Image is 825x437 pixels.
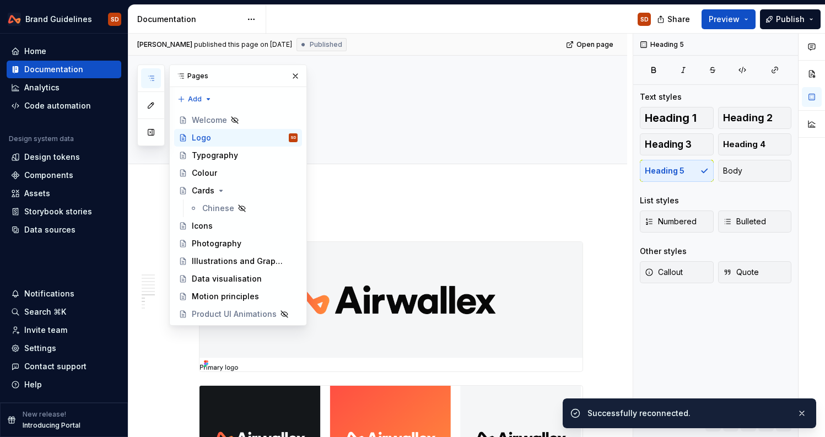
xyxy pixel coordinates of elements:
button: Quote [718,261,792,283]
div: Pages [170,65,306,87]
div: SD [111,15,119,24]
button: Help [7,376,121,393]
div: Documentation [137,14,241,25]
span: Publish [776,14,805,25]
button: Notifications [7,285,121,303]
span: Preview [709,14,740,25]
span: Heading 2 [723,112,773,123]
a: Components [7,166,121,184]
span: [PERSON_NAME] [137,40,192,49]
span: Heading 4 [723,139,765,150]
span: Heading 1 [645,112,697,123]
span: Heading 3 [645,139,692,150]
a: Icons [174,217,302,235]
button: Add [174,91,215,107]
div: Storybook stories [24,206,92,217]
div: Logo [192,132,211,143]
div: Data visualisation [192,273,262,284]
a: Welcome [174,111,302,129]
button: Preview [702,9,756,29]
div: Chinese [202,203,234,214]
a: Chinese [185,199,302,217]
a: Data visualisation [174,270,302,288]
button: Heading 3 [640,133,714,155]
div: Icons [192,220,213,231]
a: Invite team [7,321,121,339]
div: Home [24,46,46,57]
div: published this page on [DATE] [194,40,292,49]
div: SD [640,15,649,24]
div: Code automation [24,100,91,111]
a: Documentation [7,61,121,78]
p: New release! [23,410,66,419]
a: Photography [174,235,302,252]
div: Typography [192,150,238,161]
div: Welcome [192,115,227,126]
div: Assets [24,188,50,199]
span: Published [310,40,342,49]
span: Body [723,165,742,176]
span: Callout [645,267,683,278]
div: Brand Guidelines [25,14,92,25]
div: Design tokens [24,152,80,163]
a: Data sources [7,221,121,239]
div: Components [24,170,73,181]
button: Contact support [7,358,121,375]
div: Illustrations and Graphics [192,256,283,267]
div: Product UI Animations [192,309,277,320]
button: Heading 2 [718,107,792,129]
div: Photography [192,238,241,249]
div: Data sources [24,224,76,235]
span: Add [188,95,202,104]
div: Successfully reconnected. [587,408,788,419]
div: Help [24,379,42,390]
a: Colour [174,164,302,182]
span: Quote [723,267,759,278]
div: Colour [192,168,217,179]
div: Invite team [24,325,67,336]
a: Code automation [7,97,121,115]
span: Share [667,14,690,25]
img: fd79db6a-01d8-46e8-96c1-c585bb4dfee1.png [199,242,583,371]
a: Design tokens [7,148,121,166]
div: Other styles [640,246,687,257]
div: SD [290,132,296,143]
div: Settings [24,343,56,354]
p: Introducing Portal [23,421,80,430]
div: Notifications [24,288,74,299]
button: Heading 1 [640,107,714,129]
textarea: Logo [197,91,581,117]
a: Motion principles [174,288,302,305]
button: Numbered [640,211,714,233]
div: Page tree [174,111,302,323]
a: Analytics [7,79,121,96]
button: Publish [760,9,821,29]
a: Open page [563,37,618,52]
div: Documentation [24,64,83,75]
a: Typography [174,147,302,164]
a: Illustrations and Graphics [174,252,302,270]
div: Text styles [640,91,682,102]
a: Home [7,42,121,60]
a: Product UI Animations [174,305,302,323]
button: Callout [640,261,714,283]
a: Settings [7,339,121,357]
span: Bulleted [723,216,766,227]
button: Share [651,9,697,29]
button: Search ⌘K [7,303,121,321]
button: Bulleted [718,211,792,233]
div: Cards [192,185,214,196]
a: Storybook stories [7,203,121,220]
span: Numbered [645,216,697,227]
button: Body [718,160,792,182]
span: Open page [576,40,613,49]
div: Motion principles [192,291,259,302]
a: Assets [7,185,121,202]
div: Analytics [24,82,60,93]
img: 0733df7c-e17f-4421-95a9-ced236ef1ff0.png [8,13,21,26]
div: Contact support [24,361,87,372]
button: Heading 4 [718,133,792,155]
div: List styles [640,195,679,206]
button: Brand GuidelinesSD [2,7,126,31]
a: LogoSD [174,129,302,147]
